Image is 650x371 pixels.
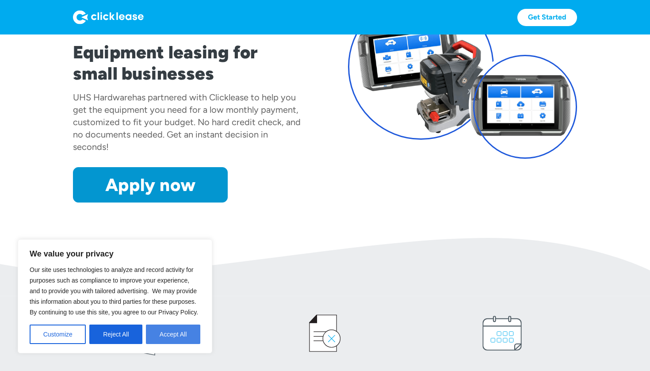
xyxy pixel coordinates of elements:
[476,307,529,360] img: calendar icon
[298,307,352,360] img: credit icon
[18,239,212,353] div: We value your privacy
[146,325,200,344] button: Accept All
[73,92,132,103] div: UHS Hardware
[73,92,301,152] div: has partnered with Clicklease to help you get the equipment you need for a low monthly payment, c...
[517,9,577,26] a: Get Started
[73,42,302,84] h1: Equipment leasing for small businesses
[30,266,198,316] span: Our site uses technologies to analyze and record activity for purposes such as compliance to impr...
[30,249,200,259] p: We value your privacy
[89,325,142,344] button: Reject All
[30,325,86,344] button: Customize
[73,167,228,203] a: Apply now
[73,10,144,24] img: Logo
